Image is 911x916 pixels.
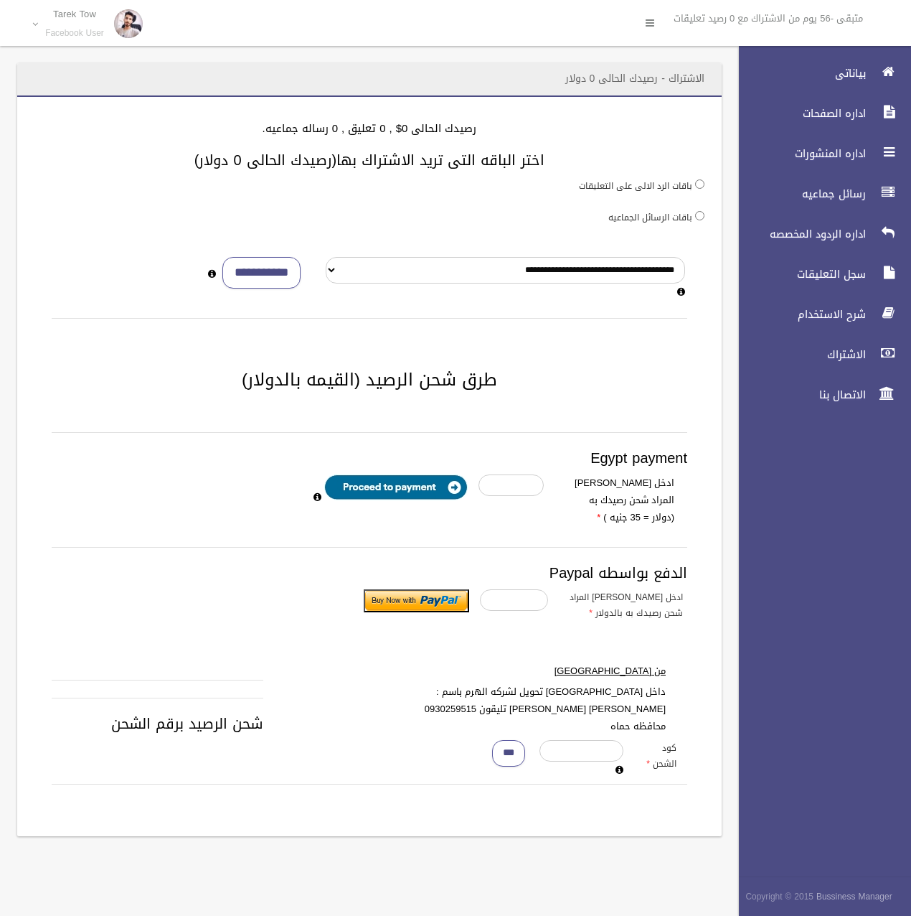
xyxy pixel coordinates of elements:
[554,475,685,526] label: ادخل [PERSON_NAME] المراد شحن رصيدك به (دولار = 35 جنيه )
[816,889,892,905] strong: Bussiness Manager
[727,339,911,370] a: الاشتراك
[559,589,694,621] label: ادخل [PERSON_NAME] المراد شحن رصيدك به بالدولار
[727,187,870,201] span: رسائل جماعيه
[45,9,104,19] p: Tarek Tow
[727,347,870,362] span: الاشتراك
[727,178,911,210] a: رسائل جماعيه
[745,889,813,905] span: Copyright © 2015
[52,716,687,732] h3: شحن الرصيد برقم الشحن
[45,28,104,39] small: Facebook User
[727,66,870,80] span: بياناتى
[727,258,911,290] a: سجل التعليقات
[727,267,870,281] span: سجل التعليقات
[408,663,676,680] label: من [GEOGRAPHIC_DATA]
[727,307,870,322] span: شرح الاستخدام
[727,227,870,241] span: اداره الردود المخصصه
[34,152,704,168] h3: اختر الباقه التى تريد الاشتراك بها(رصيدك الحالى 0 دولار)
[579,178,692,194] label: باقات الرد الالى على التعليقات
[408,683,676,735] label: داخل [GEOGRAPHIC_DATA] تحويل لشركه الهرم باسم : [PERSON_NAME] [PERSON_NAME] تليقون 0930259515 محا...
[727,388,870,402] span: الاتصال بنا
[34,123,704,135] h4: رصيدك الحالى 0$ , 0 تعليق , 0 رساله جماعيه.
[548,65,722,93] header: الاشتراك - رصيدك الحالى 0 دولار
[727,299,911,330] a: شرح الاستخدام
[52,565,687,581] h3: الدفع بواسطه Paypal
[727,98,911,129] a: اداره الصفحات
[52,450,687,466] h3: Egypt payment
[727,57,911,89] a: بياناتى
[34,370,704,389] h2: طرق شحن الرصيد (القيمه بالدولار)
[727,146,870,161] span: اداره المنشورات
[727,106,870,121] span: اداره الصفحات
[608,210,692,225] label: باقات الرسائل الجماعيه
[364,589,469,612] input: Submit
[727,218,911,250] a: اداره الردود المخصصه
[727,138,911,169] a: اداره المنشورات
[634,740,687,772] label: كود الشحن
[727,379,911,411] a: الاتصال بنا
